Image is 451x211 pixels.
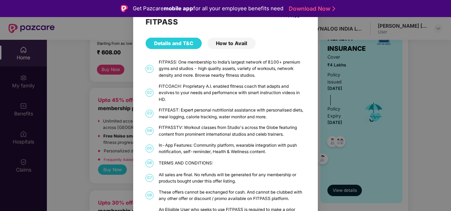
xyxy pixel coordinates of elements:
span: 04 [146,127,153,135]
div: Details and T&C [146,38,202,49]
img: Stroke [332,5,335,12]
span: 01 [146,65,153,73]
a: Download Now [289,5,333,12]
div: These offers cannot be exchanged for cash. And cannot be clubbed with any other offer or discount... [159,189,305,202]
div: FITPASSTV: Workout classes from Studio's across the Globe featuring content from prominent intern... [159,124,305,137]
div: In-App Features: Community platform, wearable integration with push notification, self-reminder, ... [159,142,305,155]
span: 08 [146,191,153,199]
div: All sales are final. No refunds will be generated for any membership or products bought under thi... [159,172,305,185]
div: Get Pazcare for all your employee benefits need [133,4,283,13]
span: 03 [146,110,153,118]
div: FITPASS: One membership to India’s largest network of 8100+ premium gyms and studios - high quali... [159,59,305,79]
span: 02 [146,89,153,97]
div: FITFEAST: Expert personal nutritionist assistance with personalised diets, meal logging, calorie ... [159,107,305,120]
strong: mobile app [164,5,193,12]
div: How to Avail [207,38,256,49]
span: 06 [146,159,153,167]
div: FITCOACH: Proprietary A.I. enabled fitness coach that adapts and evolves to your needs and perfor... [159,83,305,103]
span: 07 [146,174,153,182]
h2: FITPASS [146,16,305,28]
img: Logo [121,5,128,12]
div: TERMS AND CONDITIONS: [159,160,305,167]
span: 05 [146,145,153,152]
